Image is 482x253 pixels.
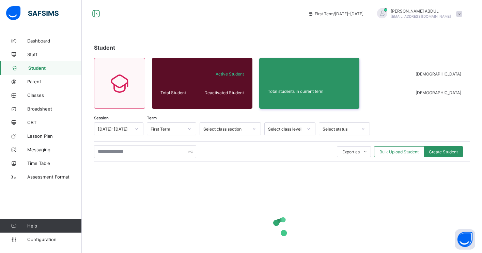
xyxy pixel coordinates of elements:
[27,38,82,44] span: Dashboard
[199,71,244,77] span: Active Student
[268,89,351,94] span: Total students in current term
[94,44,115,51] span: Student
[391,14,451,18] span: [EMAIL_ADDRESS][DOMAIN_NAME]
[27,147,82,152] span: Messaging
[323,126,357,132] div: Select status
[27,79,82,84] span: Parent
[147,116,157,120] span: Term
[268,126,303,132] div: Select class level
[416,90,461,95] span: [DEMOGRAPHIC_DATA]
[308,11,363,16] span: session/term information
[429,149,458,154] span: Create Student
[379,149,419,154] span: Bulk Upload Student
[416,71,461,77] span: [DEMOGRAPHIC_DATA]
[27,237,81,242] span: Configuration
[27,174,82,180] span: Assessment Format
[28,65,82,71] span: Student
[27,52,82,57] span: Staff
[27,120,82,125] span: CBT
[342,149,360,154] span: Export as
[27,223,81,229] span: Help
[27,92,82,98] span: Classes
[6,6,59,20] img: safsims
[391,9,451,14] span: [PERSON_NAME] ABDUL
[27,106,82,112] span: Broadsheet
[370,8,466,19] div: SAHEEDABDUL
[98,126,131,132] div: [DATE]-[DATE]
[159,88,198,97] div: Total Student
[203,126,248,132] div: Select class section
[199,90,244,95] span: Deactivated Student
[27,161,82,166] span: Time Table
[94,116,109,120] span: Session
[455,229,475,250] button: Open asap
[151,126,184,132] div: First Term
[27,133,82,139] span: Lesson Plan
